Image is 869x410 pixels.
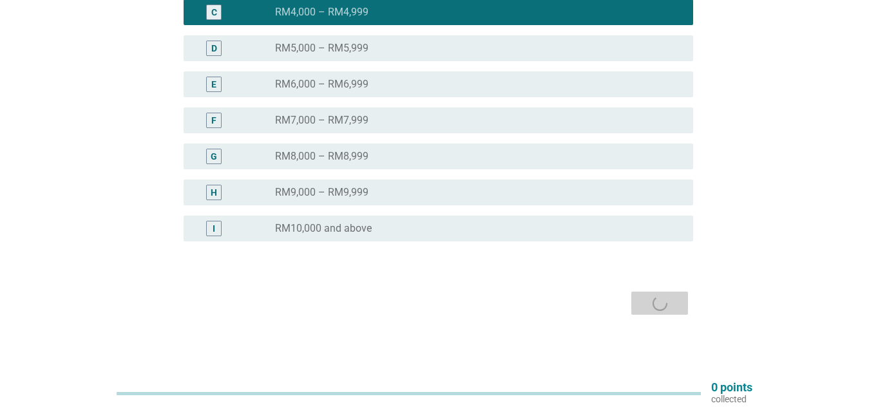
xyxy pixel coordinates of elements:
[211,114,216,127] div: F
[275,42,368,55] label: RM5,000 – RM5,999
[275,114,368,127] label: RM7,000 – RM7,999
[275,186,368,199] label: RM9,000 – RM9,999
[275,222,372,235] label: RM10,000 and above
[211,78,216,91] div: E
[275,6,368,19] label: RM4,000 – RM4,999
[211,186,217,200] div: H
[211,150,217,163] div: G
[711,382,752,393] p: 0 points
[211,6,217,19] div: C
[211,42,217,55] div: D
[275,150,368,163] label: RM8,000 – RM8,999
[275,78,368,91] label: RM6,000 – RM6,999
[711,393,752,405] p: collected
[213,222,215,236] div: I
